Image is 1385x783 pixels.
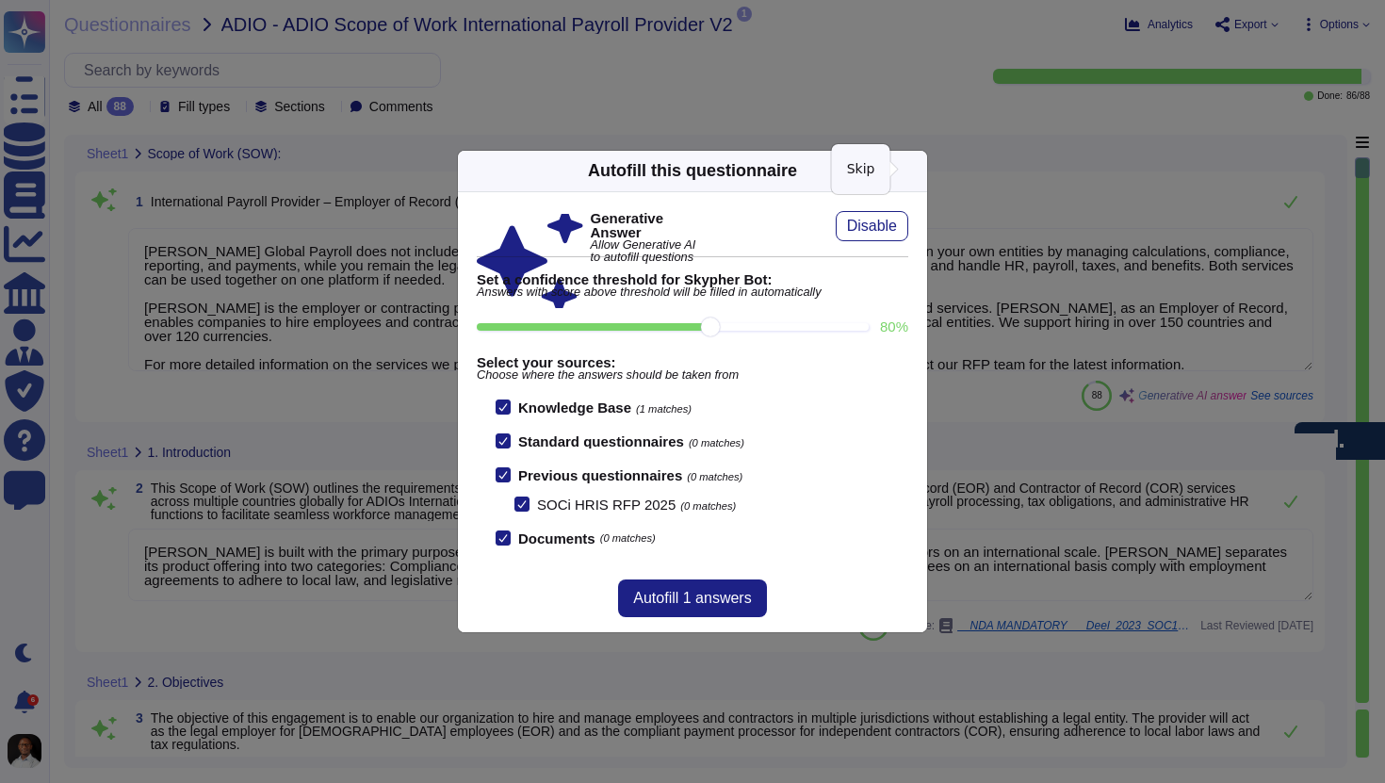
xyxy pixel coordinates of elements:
[518,400,631,416] b: Knowledge Base
[537,497,676,513] span: SOCi HRIS RFP 2025
[591,211,697,239] b: Generative Answer
[687,471,742,482] span: (0 matches)
[518,531,595,546] b: Documents
[588,158,797,184] div: Autofill this questionnaire
[518,433,684,449] b: Standard questionnaires
[636,403,692,415] span: (1 matches)
[477,369,908,382] span: Choose where the answers should be taken from
[591,239,697,264] span: Allow Generative AI to autofill questions
[477,286,908,299] span: Answers with score above threshold will be filled in automatically
[633,591,751,606] span: Autofill 1 answers
[832,144,890,194] div: Skip
[680,500,736,512] span: (0 matches)
[518,467,682,483] b: Previous questionnaires
[477,272,908,286] b: Set a confidence threshold for Skypher Bot:
[836,211,908,241] button: Disable
[847,219,897,234] span: Disable
[689,437,744,449] span: (0 matches)
[880,319,908,334] label: 80 %
[477,355,908,369] b: Select your sources:
[600,533,656,544] span: (0 matches)
[618,579,766,617] button: Autofill 1 answers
